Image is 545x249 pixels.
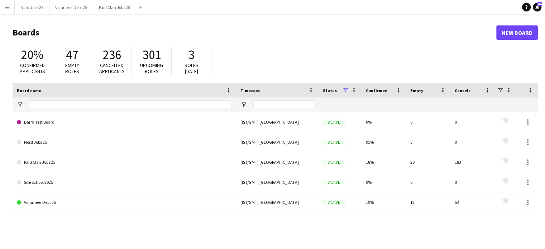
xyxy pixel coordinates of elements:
button: Nord Jobs 25 [15,0,49,14]
button: Volunteer Dept 25 [49,0,93,14]
div: 0% [362,172,406,192]
a: 64 [533,3,541,11]
span: Board name [17,88,41,93]
a: Site School 2025 [17,172,232,192]
div: (IST/GMT) [GEOGRAPHIC_DATA] [236,152,319,172]
span: Empty roles [65,62,79,75]
div: (IST/GMT) [GEOGRAPHIC_DATA] [236,112,319,132]
div: 18% [362,152,406,172]
div: 12 [406,192,450,212]
div: 0 [450,112,495,132]
button: Open Filter Menu [240,101,247,108]
span: 301 [143,47,161,63]
input: Board name Filter Input [30,100,232,109]
div: 19% [362,192,406,212]
div: (IST/GMT) [GEOGRAPHIC_DATA] [236,132,319,152]
span: Timezone [240,88,260,93]
a: Nord Jobs 25 [17,132,232,152]
h1: Boards [13,27,496,38]
a: New Board [496,25,538,40]
div: 0 [406,172,450,192]
span: 20% [21,47,43,63]
div: 0% [362,112,406,132]
span: 47 [66,47,78,63]
span: Active [323,160,345,165]
span: Confirmed applicants [20,62,45,75]
span: Status [323,88,337,93]
span: Empty [410,88,423,93]
span: Cancelled applicants [99,62,125,75]
button: Paid Clan Jobs 25 [93,0,136,14]
span: Upcoming roles [140,62,163,75]
div: (IST/GMT) [GEOGRAPHIC_DATA] [236,172,319,192]
span: Roles [DATE] [185,62,199,75]
div: 183 [450,152,495,172]
span: Confirmed [366,88,388,93]
div: 0 [406,112,450,132]
input: Timezone Filter Input [253,100,314,109]
span: 3 [188,47,195,63]
a: Volunteer Dept 25 [17,192,232,212]
span: 236 [103,47,121,63]
div: 30 [406,152,450,172]
div: (IST/GMT) [GEOGRAPHIC_DATA] [236,192,319,212]
span: Active [323,120,345,125]
div: 0 [450,132,495,152]
span: 64 [537,2,542,6]
span: Active [323,180,345,185]
div: 95% [362,132,406,152]
span: Active [323,140,345,145]
span: Active [323,200,345,205]
a: Barra Test Board [17,112,232,132]
div: 53 [450,192,495,212]
span: Cancels [455,88,470,93]
div: 5 [406,132,450,152]
a: Paid Clan Jobs 25 [17,152,232,172]
div: 0 [450,172,495,192]
button: Open Filter Menu [17,101,23,108]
